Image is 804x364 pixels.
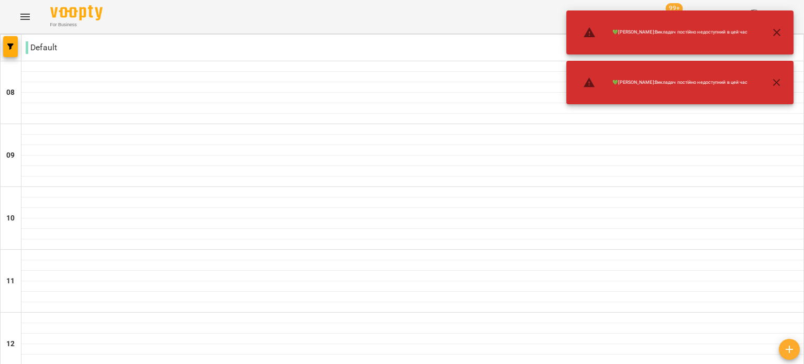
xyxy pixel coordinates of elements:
h6: 09 [6,150,15,161]
button: Menu [13,4,38,29]
img: Voopty Logo [50,5,103,20]
li: 💚[PERSON_NAME] : Викладач постійно недоступний в цей час [575,72,756,93]
h6: 10 [6,213,15,224]
li: 💚[PERSON_NAME] : Викладач постійно недоступний в цей час [575,22,756,43]
h6: 11 [6,275,15,287]
span: For Business [50,21,103,28]
p: Default [26,41,57,54]
span: 99+ [666,3,683,14]
button: Створити урок [779,339,800,360]
h6: 08 [6,87,15,98]
h6: 12 [6,338,15,350]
